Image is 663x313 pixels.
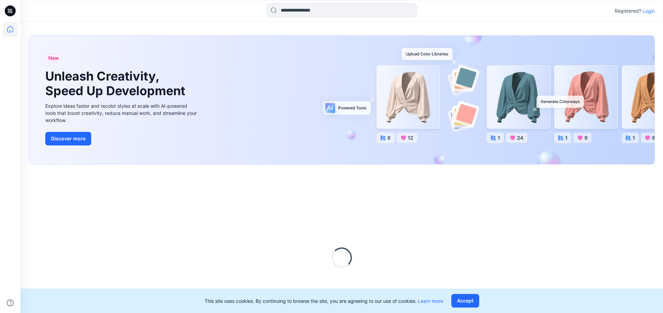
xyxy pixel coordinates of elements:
p: Login [643,7,655,15]
h1: Unleash Creativity, Speed Up Development [45,69,188,98]
a: Learn more [418,298,443,304]
button: Discover more [45,132,91,145]
div: Explore ideas faster and recolor styles at scale with AI-powered tools that boost creativity, red... [45,102,198,124]
a: Discover more [45,132,198,145]
button: Accept [451,294,479,308]
p: This site uses cookies. By continuing to browse the site, you are agreeing to our use of cookies. [205,297,443,305]
p: Registered? [615,7,641,15]
span: New [48,54,59,62]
